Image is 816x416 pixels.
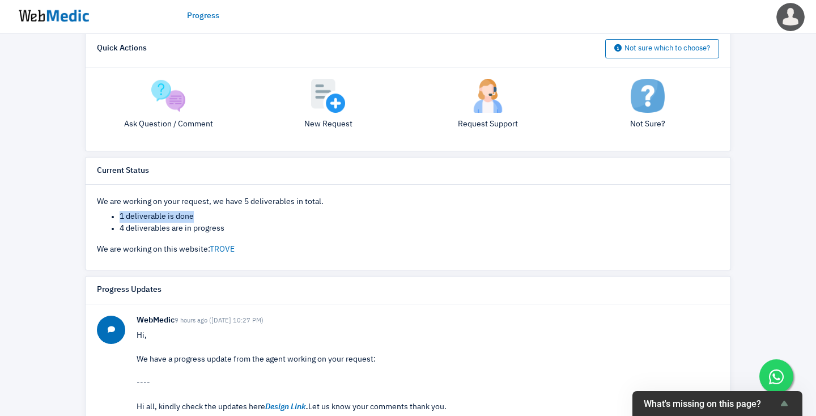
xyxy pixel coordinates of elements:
em: . [306,403,308,411]
a: Design Link [265,403,306,411]
p: Ask Question / Comment [97,118,240,130]
p: We are working on your request, we have 5 deliverables in total. [97,196,719,208]
li: 4 deliverables are in progress [120,223,719,235]
h6: Quick Actions [97,44,147,54]
span: What's missing on this page? [644,398,777,409]
img: not-sure.png [631,79,665,113]
img: add.png [311,79,345,113]
img: support.png [471,79,505,113]
p: Not Sure? [576,118,719,130]
p: New Request [257,118,399,130]
p: We are working on this website: [97,244,719,256]
p: Request Support [416,118,559,130]
a: Progress [187,10,219,22]
button: Show survey - What's missing on this page? [644,397,791,410]
a: TROVE [210,245,235,253]
img: question.png [151,79,185,113]
li: 1 deliverable is done [120,211,719,223]
button: Not sure which to choose? [605,39,719,58]
h6: WebMedic [137,316,719,326]
h6: Current Status [97,166,149,176]
small: 9 hours ago ([DATE] 10:27 PM) [175,317,263,324]
h6: Progress Updates [97,285,161,295]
